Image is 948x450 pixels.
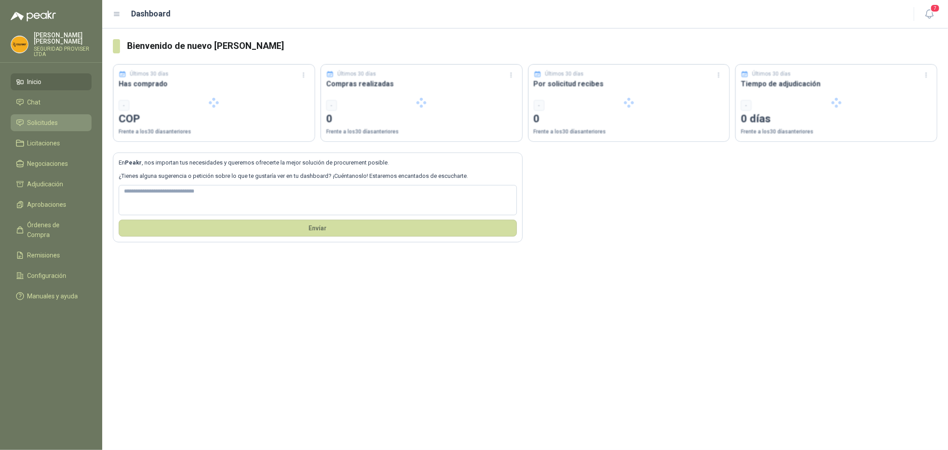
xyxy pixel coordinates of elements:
[28,138,60,148] span: Licitaciones
[11,73,92,90] a: Inicio
[119,220,517,237] button: Envíar
[11,135,92,152] a: Licitaciones
[11,288,92,305] a: Manuales y ayuda
[11,267,92,284] a: Configuración
[28,97,41,107] span: Chat
[11,36,28,53] img: Company Logo
[28,220,83,240] span: Órdenes de Compra
[28,250,60,260] span: Remisiones
[11,196,92,213] a: Aprobaciones
[28,159,68,169] span: Negociaciones
[921,6,937,22] button: 7
[28,200,67,209] span: Aprobaciones
[28,77,42,87] span: Inicio
[132,8,171,20] h1: Dashboard
[28,271,67,281] span: Configuración
[11,217,92,243] a: Órdenes de Compra
[28,179,64,189] span: Adjudicación
[119,158,517,167] p: En , nos importan tus necesidades y queremos ofrecerte la mejor solución de procurement posible.
[930,4,940,12] span: 7
[34,46,92,57] p: SEGURIDAD PROVISER LTDA
[11,247,92,264] a: Remisiones
[11,11,56,21] img: Logo peakr
[125,159,142,166] b: Peakr
[11,155,92,172] a: Negociaciones
[28,118,58,128] span: Solicitudes
[11,94,92,111] a: Chat
[119,172,517,181] p: ¿Tienes alguna sugerencia o petición sobre lo que te gustaría ver en tu dashboard? ¡Cuéntanoslo! ...
[28,291,78,301] span: Manuales y ayuda
[11,114,92,131] a: Solicitudes
[11,176,92,193] a: Adjudicación
[127,39,937,53] h3: Bienvenido de nuevo [PERSON_NAME]
[34,32,92,44] p: [PERSON_NAME] [PERSON_NAME]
